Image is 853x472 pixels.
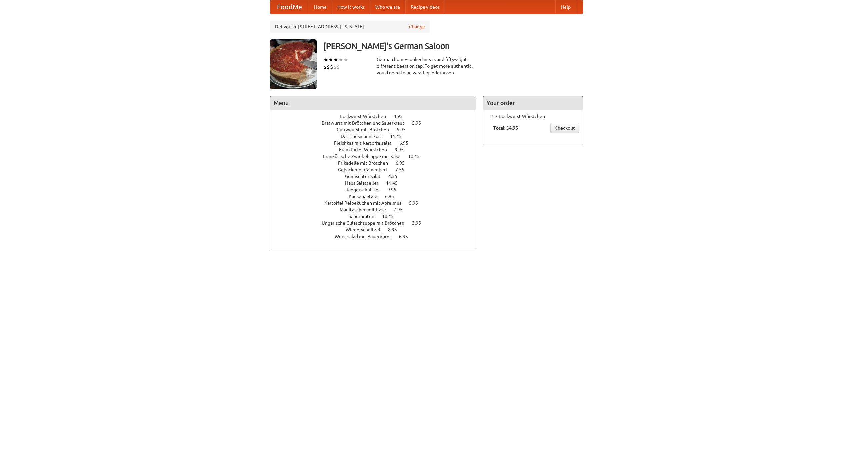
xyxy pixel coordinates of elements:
span: 5.95 [409,200,425,206]
span: Fleishkas mit Kartoffelsalat [334,140,398,146]
span: Das Hausmannskost [341,134,389,139]
span: Gemischter Salat [345,174,387,179]
span: 4.55 [388,174,404,179]
span: Ungarische Gulaschsuppe mit Brötchen [322,220,411,226]
span: Sauerbraten [349,214,381,219]
h3: [PERSON_NAME]'s German Saloon [323,39,583,53]
a: Help [555,0,576,14]
a: Wienerschnitzel 8.95 [346,227,409,232]
img: angular.jpg [270,39,317,89]
li: ★ [328,56,333,63]
a: Change [409,23,425,30]
li: ★ [323,56,328,63]
span: 5.95 [397,127,412,132]
span: 7.95 [394,207,409,212]
span: 7.55 [395,167,411,172]
li: $ [333,63,337,71]
span: 11.45 [390,134,408,139]
span: 9.95 [395,147,410,152]
li: ★ [338,56,343,63]
a: Fleishkas mit Kartoffelsalat 6.95 [334,140,421,146]
li: $ [330,63,333,71]
b: Total: $4.95 [493,125,518,131]
span: Gebackener Camenbert [338,167,394,172]
span: 8.95 [388,227,404,232]
a: Bratwurst mit Brötchen und Sauerkraut 5.95 [322,120,433,126]
span: 3.95 [412,220,427,226]
div: Deliver to: [STREET_ADDRESS][US_STATE] [270,21,430,33]
a: Sauerbraten 10.45 [349,214,406,219]
span: 11.45 [386,180,404,186]
span: Jaegerschnitzel [346,187,386,192]
a: Jaegerschnitzel 9.95 [346,187,409,192]
a: Home [309,0,332,14]
li: $ [323,63,327,71]
span: 5.95 [412,120,427,126]
li: 1 × Bockwurst Würstchen [487,113,579,120]
a: Gemischter Salat 4.55 [345,174,410,179]
h4: Menu [270,96,476,110]
span: 10.45 [408,154,426,159]
span: Wienerschnitzel [346,227,387,232]
h4: Your order [483,96,583,110]
a: Who we are [370,0,405,14]
span: 4.95 [394,114,409,119]
span: 6.95 [385,194,401,199]
span: 6.95 [396,160,411,166]
span: 10.45 [382,214,400,219]
span: 6.95 [399,234,415,239]
li: ★ [343,56,348,63]
span: 6.95 [399,140,415,146]
a: Wurstsalad mit Bauernbrot 6.95 [335,234,420,239]
a: Gebackener Camenbert 7.55 [338,167,417,172]
a: Recipe videos [405,0,445,14]
span: Maultaschen mit Käse [340,207,393,212]
a: Haus Salatteller 11.45 [345,180,410,186]
a: Maultaschen mit Käse 7.95 [340,207,415,212]
li: $ [337,63,340,71]
a: Currywurst mit Brötchen 5.95 [337,127,418,132]
span: Französische Zwiebelsuppe mit Käse [323,154,407,159]
a: Checkout [550,123,579,133]
span: Wurstsalad mit Bauernbrot [335,234,398,239]
span: Kaesepaetzle [349,194,384,199]
span: Kartoffel Reibekuchen mit Apfelmus [324,200,408,206]
span: Frikadelle mit Brötchen [338,160,395,166]
span: 9.95 [387,187,403,192]
a: Das Hausmannskost 11.45 [341,134,414,139]
div: German home-cooked meals and fifty-eight different beers on tap. To get more authentic, you'd nee... [377,56,476,76]
a: Frikadelle mit Brötchen 6.95 [338,160,417,166]
a: Kartoffel Reibekuchen mit Apfelmus 5.95 [324,200,430,206]
a: Bockwurst Würstchen 4.95 [340,114,415,119]
span: Bratwurst mit Brötchen und Sauerkraut [322,120,411,126]
a: How it works [332,0,370,14]
li: ★ [333,56,338,63]
a: Frankfurter Würstchen 9.95 [339,147,416,152]
a: Französische Zwiebelsuppe mit Käse 10.45 [323,154,432,159]
span: Bockwurst Würstchen [340,114,393,119]
a: FoodMe [270,0,309,14]
a: Kaesepaetzle 6.95 [349,194,406,199]
span: Haus Salatteller [345,180,385,186]
span: Frankfurter Würstchen [339,147,394,152]
li: $ [327,63,330,71]
a: Ungarische Gulaschsuppe mit Brötchen 3.95 [322,220,433,226]
span: Currywurst mit Brötchen [337,127,396,132]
